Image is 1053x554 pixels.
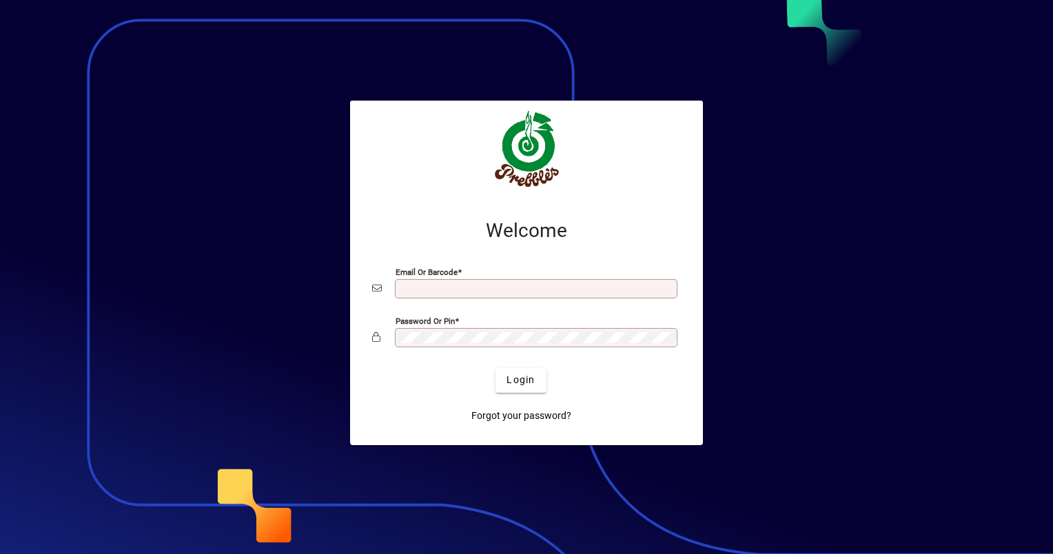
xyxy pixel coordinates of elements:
[372,219,681,243] h2: Welcome
[471,409,571,423] span: Forgot your password?
[507,373,535,387] span: Login
[396,316,455,325] mat-label: Password or Pin
[466,404,577,429] a: Forgot your password?
[495,368,546,393] button: Login
[396,267,458,276] mat-label: Email or Barcode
